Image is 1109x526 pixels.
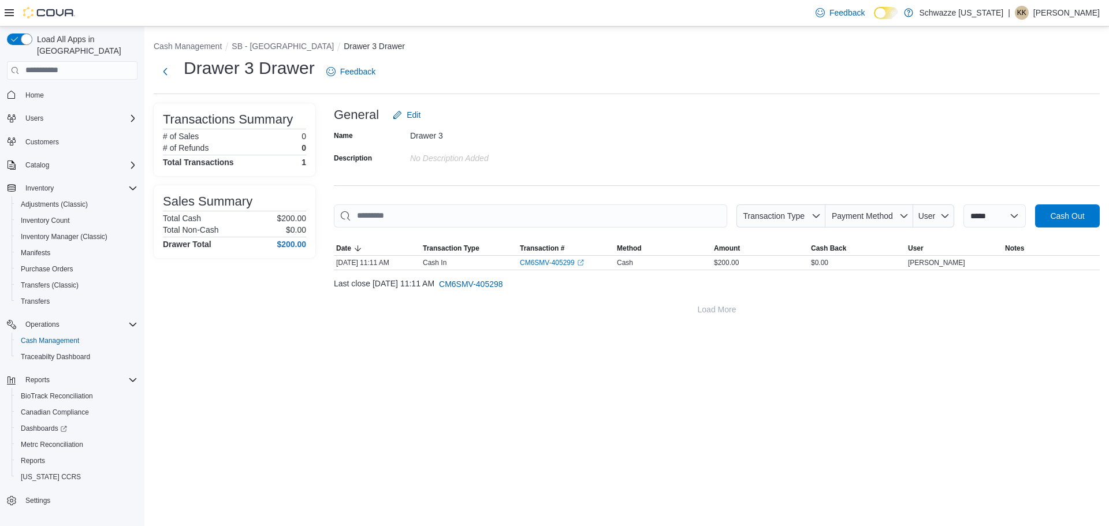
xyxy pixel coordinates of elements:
span: Notes [1005,244,1024,253]
span: Reports [16,454,137,468]
button: Date [334,241,420,255]
h6: # of Refunds [163,143,209,152]
span: Feedback [340,66,375,77]
input: This is a search bar. As you type, the results lower in the page will automatically filter. [334,204,727,227]
button: Drawer 3 Drawer [344,42,405,51]
button: Transfers (Classic) [12,277,142,293]
svg: External link [577,259,584,266]
span: BioTrack Reconciliation [16,389,137,403]
span: Customers [21,135,137,149]
p: Schwazze [US_STATE] [919,6,1003,20]
button: Cash Out [1035,204,1100,227]
a: [US_STATE] CCRS [16,470,85,484]
h6: Total Non-Cash [163,225,219,234]
span: Washington CCRS [16,470,137,484]
span: Inventory Count [16,214,137,227]
button: Notes [1003,241,1100,255]
a: Manifests [16,246,55,260]
p: $0.00 [286,225,306,234]
button: Customers [2,133,142,150]
span: Inventory Manager (Classic) [16,230,137,244]
span: Manifests [16,246,137,260]
span: [US_STATE] CCRS [21,472,81,482]
div: [DATE] 11:11 AM [334,256,420,270]
p: | [1008,6,1010,20]
button: Cash Management [12,333,142,349]
div: $0.00 [809,256,906,270]
button: Method [615,241,712,255]
p: 0 [302,132,306,141]
span: Purchase Orders [21,264,73,274]
button: Settings [2,492,142,509]
h3: Sales Summary [163,195,252,208]
a: Adjustments (Classic) [16,197,92,211]
span: Feedback [829,7,865,18]
a: Canadian Compliance [16,405,94,419]
span: Cash [617,258,633,267]
button: Transfers [12,293,142,309]
span: Purchase Orders [16,262,137,276]
h4: Total Transactions [163,158,234,167]
span: Transfers [21,297,50,306]
p: $200.00 [277,214,306,223]
h3: Transactions Summary [163,113,293,126]
button: Load More [334,298,1100,321]
span: Metrc Reconciliation [21,440,83,449]
a: Inventory Manager (Classic) [16,230,112,244]
span: Load More [698,304,736,315]
button: Users [21,111,48,125]
a: Cash Management [16,334,84,348]
button: Adjustments (Classic) [12,196,142,212]
div: No Description added [410,149,565,163]
button: User [913,204,954,227]
button: Inventory [2,180,142,196]
span: Transfers [16,294,137,308]
span: Customers [25,137,59,147]
button: Catalog [2,157,142,173]
h6: # of Sales [163,132,199,141]
nav: An example of EuiBreadcrumbs [154,40,1100,54]
button: Reports [12,453,142,469]
span: Amount [714,244,740,253]
span: Transaction # [520,244,564,253]
label: Description [334,154,372,163]
span: Adjustments (Classic) [16,197,137,211]
a: Feedback [322,60,380,83]
span: Reports [25,375,50,385]
button: Transaction Type [420,241,518,255]
span: Home [21,88,137,102]
span: CM6SMV-405298 [439,278,503,290]
button: Metrc Reconciliation [12,437,142,453]
button: Reports [21,373,54,387]
button: Inventory Count [12,212,142,229]
span: Transfers (Classic) [16,278,137,292]
button: Catalog [21,158,54,172]
a: Reports [16,454,50,468]
span: Traceabilty Dashboard [16,350,137,364]
div: Katarzyna Klimka [1015,6,1029,20]
span: Transaction Type [423,244,479,253]
span: BioTrack Reconciliation [21,391,93,401]
p: Cash In [423,258,446,267]
button: Inventory [21,181,58,195]
span: Payment Method [832,211,893,221]
span: Date [336,244,351,253]
button: Operations [21,318,64,331]
button: SB - [GEOGRAPHIC_DATA] [232,42,334,51]
span: Load All Apps in [GEOGRAPHIC_DATA] [32,33,137,57]
span: Adjustments (Classic) [21,200,88,209]
span: KK [1017,6,1026,20]
a: Purchase Orders [16,262,78,276]
span: Cash Out [1050,210,1084,222]
div: Drawer 3 [410,126,565,140]
span: $200.00 [714,258,739,267]
button: Traceabilty Dashboard [12,349,142,365]
a: Feedback [811,1,869,24]
span: Inventory [25,184,54,193]
button: Payment Method [825,204,913,227]
span: Catalog [25,161,49,170]
a: Dashboards [16,421,72,435]
span: Metrc Reconciliation [16,438,137,452]
span: Dashboards [16,421,137,435]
